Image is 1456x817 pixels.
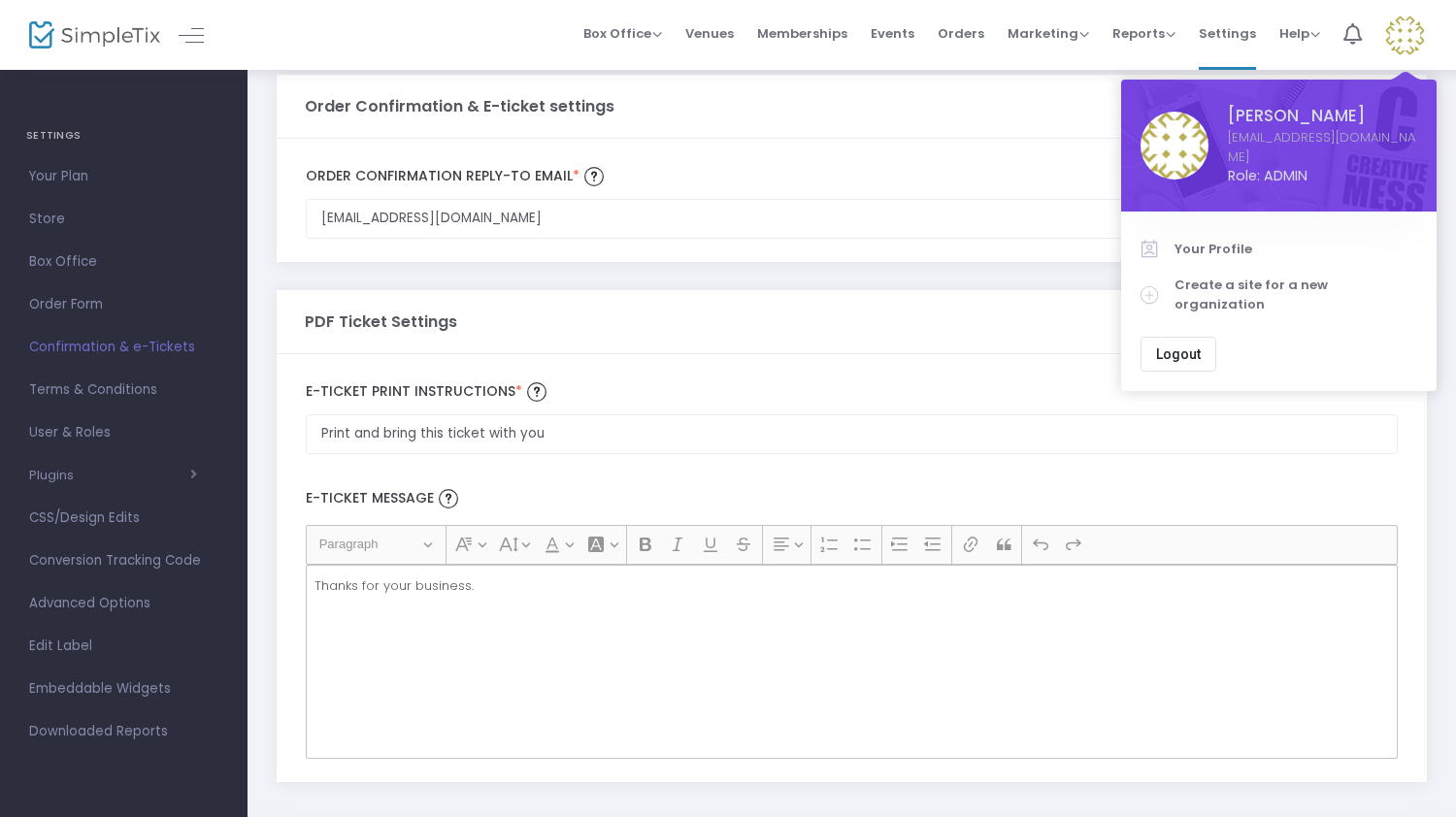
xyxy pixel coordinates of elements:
span: Your Profile [1175,240,1417,259]
input: Enter email [306,199,1398,239]
span: Edit Label [29,634,218,659]
input: Appears on top of etickets [306,414,1398,454]
span: Downloaded Reports [29,719,218,744]
span: Marketing [1008,24,1089,43]
span: Logout [1156,346,1201,362]
img: question-mark [527,382,546,402]
span: Orders [938,9,984,58]
span: Store [29,207,218,232]
span: [PERSON_NAME] [1228,104,1417,128]
div: Rich Text Editor, main [306,565,1398,759]
span: Terms & Conditions [29,377,218,403]
span: Order Form [29,292,218,317]
button: Plugins [29,468,197,483]
h3: Order Confirmation & E-ticket settings [305,99,614,114]
p: Thanks for your business. [314,576,1389,596]
label: E-Ticket Message [296,474,1407,525]
span: Advanced Options [29,591,218,616]
span: Box Office [29,249,218,275]
span: CSS/Design Edits [29,506,218,531]
span: User & Roles [29,420,218,445]
span: Conversion Tracking Code [29,548,218,573]
a: [EMAIL_ADDRESS][DOMAIN_NAME] [1228,128,1417,166]
span: Your Plan [29,164,218,189]
label: Order Confirmation Reply-to email [306,162,1398,191]
span: Embeddable Widgets [29,676,218,702]
label: E-Ticket print Instructions [306,377,1398,407]
span: Role: ADMIN [1228,166,1417,186]
button: Logout [1141,337,1216,372]
span: Confirmation & e-Tickets [29,335,218,360]
span: Settings [1199,9,1256,58]
span: Venues [685,9,734,58]
span: Box Office [583,24,662,43]
img: question-mark [584,167,604,186]
span: Events [871,9,914,58]
div: Editor toolbar [306,525,1398,564]
span: Create a site for a new organization [1175,276,1417,313]
span: Memberships [757,9,847,58]
a: Your Profile [1141,231,1417,268]
span: Paragraph [319,533,420,556]
a: Create a site for a new organization [1141,267,1417,322]
span: Help [1279,24,1320,43]
img: question-mark [439,489,458,508]
span: Reports [1112,24,1175,43]
h4: SETTINGS [26,116,221,155]
h3: PDF Ticket Settings [305,314,457,330]
button: Paragraph [311,530,442,560]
